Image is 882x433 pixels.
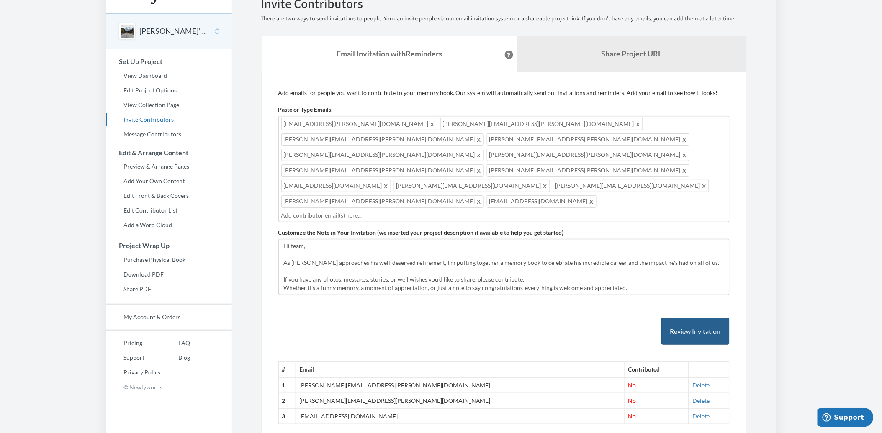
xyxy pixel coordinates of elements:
[106,128,232,141] a: Message Contributors
[394,180,550,192] span: [PERSON_NAME][EMAIL_ADDRESS][DOMAIN_NAME]
[107,149,232,156] h3: Edit & Arrange Content
[278,89,730,97] p: Add emails for people you want to contribute to your memory book. Our system will automatically s...
[692,397,710,404] a: Delete
[106,99,232,111] a: View Collection Page
[106,366,161,379] a: Privacy Policy
[487,133,689,146] span: [PERSON_NAME][EMAIL_ADDRESS][PERSON_NAME][DOMAIN_NAME]
[692,413,710,420] a: Delete
[281,133,484,146] span: [PERSON_NAME][EMAIL_ADDRESS][PERSON_NAME][DOMAIN_NAME]
[281,180,391,192] span: [EMAIL_ADDRESS][DOMAIN_NAME]
[628,413,636,420] span: No
[261,15,747,23] p: There are two ways to send invitations to people. You can invite people via our email invitation ...
[553,180,709,192] span: [PERSON_NAME][EMAIL_ADDRESS][DOMAIN_NAME]
[278,105,333,114] label: Paste or Type Emails:
[278,393,296,409] th: 2
[106,113,232,126] a: Invite Contributors
[487,164,689,177] span: [PERSON_NAME][EMAIL_ADDRESS][PERSON_NAME][DOMAIN_NAME]
[440,118,643,130] span: [PERSON_NAME][EMAIL_ADDRESS][PERSON_NAME][DOMAIN_NAME]
[161,351,190,364] a: Blog
[281,149,484,161] span: [PERSON_NAME][EMAIL_ADDRESS][PERSON_NAME][DOMAIN_NAME]
[278,362,296,377] th: #
[106,219,232,231] a: Add a Word Cloud
[278,377,296,393] th: 1
[628,382,636,389] span: No
[337,49,442,58] strong: Email Invitation with Reminders
[296,377,624,393] td: [PERSON_NAME][EMAIL_ADDRESS][PERSON_NAME][DOMAIN_NAME]
[625,362,689,377] th: Contributed
[106,69,232,82] a: View Dashboard
[106,204,232,217] a: Edit Contributor List
[487,195,597,208] span: [EMAIL_ADDRESS][DOMAIN_NAME]
[661,318,730,345] button: Review Invitation
[628,397,636,404] span: No
[161,337,190,349] a: FAQ
[818,408,874,429] iframe: Opens a widget where you can chat to one of our agents
[106,190,232,202] a: Edit Front & Back Covers
[487,149,689,161] span: [PERSON_NAME][EMAIL_ADDRESS][PERSON_NAME][DOMAIN_NAME]
[296,362,624,377] th: Email
[278,228,564,237] label: Customize the Note in Your Invitation (we inserted your project description if available to help ...
[281,118,437,130] span: [EMAIL_ADDRESS][PERSON_NAME][DOMAIN_NAME]
[602,49,662,58] b: Share Project URL
[140,26,208,37] button: [PERSON_NAME]'s retirement
[106,160,232,173] a: Preview & Arrange Pages
[106,351,161,364] a: Support
[107,58,232,65] h3: Set Up Project
[106,84,232,97] a: Edit Project Options
[278,409,296,424] th: 3
[296,393,624,409] td: [PERSON_NAME][EMAIL_ADDRESS][PERSON_NAME][DOMAIN_NAME]
[281,195,484,208] span: [PERSON_NAME][EMAIL_ADDRESS][PERSON_NAME][DOMAIN_NAME]
[278,239,730,295] textarea: Hi team, As [PERSON_NAME] approaches his well-deserved retirement, I'm putting together a memory ...
[296,409,624,424] td: [EMAIL_ADDRESS][DOMAIN_NAME]
[106,337,161,349] a: Pricing
[106,254,232,266] a: Purchase Physical Book
[106,175,232,187] a: Add Your Own Content
[692,382,710,389] a: Delete
[107,242,232,249] h3: Project Wrap Up
[106,283,232,295] a: Share PDF
[281,164,484,177] span: [PERSON_NAME][EMAIL_ADDRESS][PERSON_NAME][DOMAIN_NAME]
[106,381,232,394] p: © Newlywords
[281,211,727,220] input: Add contributor email(s) here...
[106,268,232,281] a: Download PDF
[106,311,232,323] a: My Account & Orders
